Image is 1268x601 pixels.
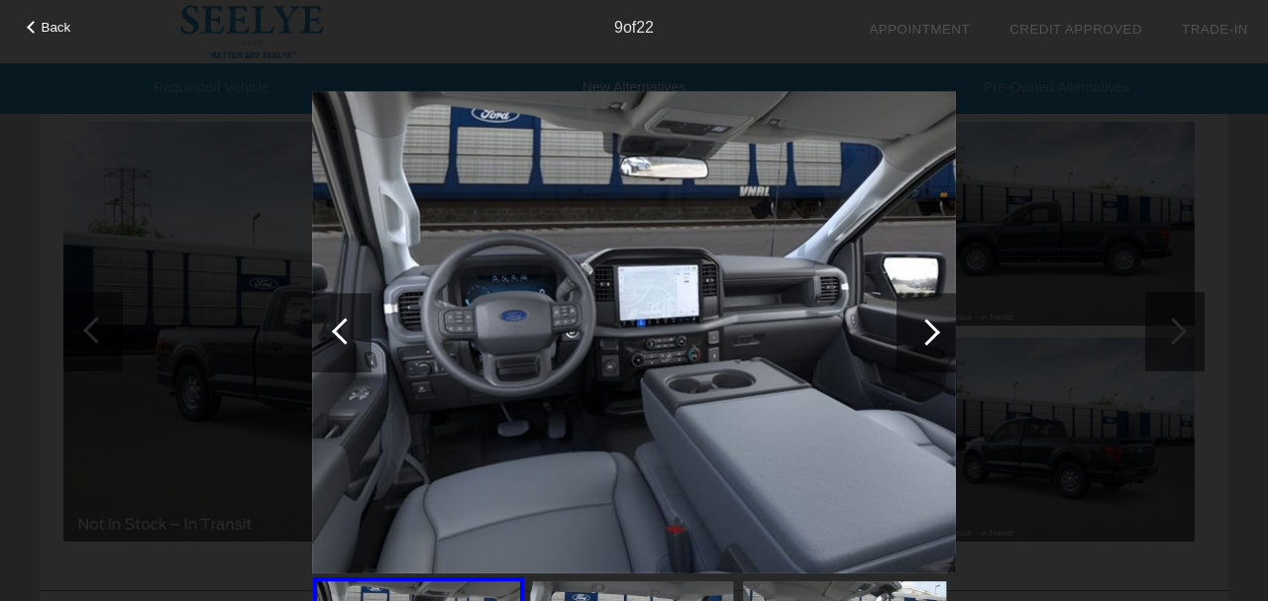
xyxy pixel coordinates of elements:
[42,20,71,35] span: Back
[312,91,956,574] img: 78a4c736de2bb9e806c93813a4648205.jpg
[1009,22,1142,37] a: Credit Approved
[614,19,623,36] span: 9
[636,19,654,36] span: 22
[869,22,970,37] a: Appointment
[1182,22,1248,37] a: Trade-In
